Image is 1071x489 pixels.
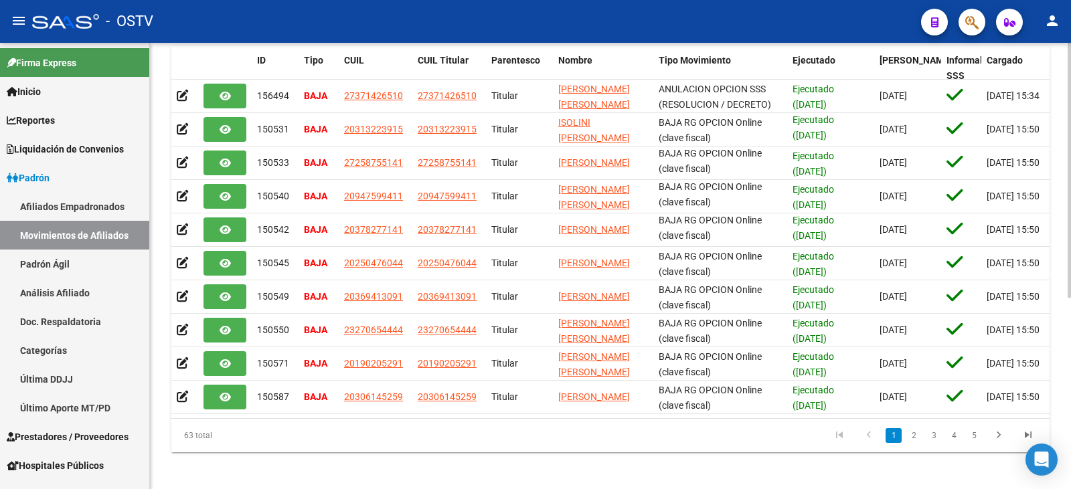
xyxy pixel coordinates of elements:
li: page 4 [944,424,964,447]
span: Titular [491,124,518,134]
span: CUIL Titular [418,55,469,66]
span: 20190205291 [418,358,477,369]
datatable-header-cell: Parentesco [486,46,553,90]
strong: BAJA [304,224,327,235]
span: 27258755141 [418,157,477,168]
span: 150545 [257,258,289,268]
span: 20306145259 [344,391,403,402]
span: Ejecutado ([DATE]) [793,351,834,377]
strong: BAJA [304,157,327,168]
li: page 5 [964,424,984,447]
strong: BAJA [304,124,327,134]
strong: BAJA [304,358,327,369]
span: Titular [491,90,518,101]
span: Titular [491,224,518,235]
span: Liquidación de Convenios [7,142,124,157]
span: 150571 [257,358,289,369]
span: [DATE] 15:50 [987,358,1040,369]
span: Titular [491,258,518,268]
span: 20947599411 [418,191,477,201]
li: page 3 [924,424,944,447]
a: 1 [886,428,902,443]
span: 20250476044 [344,258,403,268]
span: [DATE] 15:50 [987,124,1040,134]
span: BAJA RG OPCION Online (clave fiscal) [659,251,762,277]
a: go to last page [1015,428,1041,443]
span: BAJA RG OPCION Online (clave fiscal) [659,318,762,344]
span: Titular [491,324,518,335]
span: [DATE] 15:50 [987,391,1040,402]
datatable-header-cell: Fecha Formal [874,46,941,90]
span: [PERSON_NAME] [PERSON_NAME] [558,318,630,344]
span: BAJA RG OPCION Online (clave fiscal) [659,284,762,310]
span: 23270654444 [418,324,477,335]
span: [DATE] [880,358,907,369]
a: 3 [926,428,942,443]
span: [DATE] 15:50 [987,324,1040,335]
span: Titular [491,157,518,168]
span: [PERSON_NAME] [558,391,630,402]
span: ISOLINI [PERSON_NAME] [558,117,630,143]
span: 23270654444 [344,324,403,335]
span: [DATE] [880,391,907,402]
span: [DATE] [880,124,907,134]
datatable-header-cell: CUIL [339,46,412,90]
a: 4 [946,428,962,443]
span: 20369413091 [344,291,403,302]
mat-icon: menu [11,13,27,29]
span: Parentesco [491,55,540,66]
span: [DATE] [880,291,907,302]
span: Titular [491,358,518,369]
span: [PERSON_NAME] [PERSON_NAME] [558,84,630,110]
span: Reportes [7,113,55,128]
span: Ejecutado ([DATE]) [793,385,834,411]
span: 20378277141 [344,224,403,235]
span: [PERSON_NAME] [PERSON_NAME] [558,184,630,210]
span: [PERSON_NAME] [880,55,952,66]
span: 27371426510 [344,90,403,101]
span: [DATE] 15:50 [987,157,1040,168]
span: Titular [491,291,518,302]
span: 27258755141 [344,157,403,168]
span: 27371426510 [418,90,477,101]
span: 156494 [257,90,289,101]
span: Cargado [987,55,1023,66]
span: 20947599411 [344,191,403,201]
datatable-header-cell: ID [252,46,299,90]
strong: BAJA [304,90,327,101]
strong: BAJA [304,291,327,302]
datatable-header-cell: Nombre [553,46,653,90]
span: - OSTV [106,7,153,36]
li: page 1 [884,424,904,447]
mat-icon: person [1044,13,1060,29]
datatable-header-cell: Ejecutado [787,46,874,90]
span: 20313223915 [418,124,477,134]
strong: BAJA [304,258,327,268]
span: Ejecutado ([DATE]) [793,318,834,344]
div: 63 total [171,419,345,452]
span: [PERSON_NAME] [PERSON_NAME] [558,351,630,377]
span: 150549 [257,291,289,302]
span: Ejecutado ([DATE]) [793,284,834,310]
a: 2 [906,428,922,443]
span: [DATE] [880,157,907,168]
span: Ejecutado [793,55,835,66]
datatable-header-cell: Tipo Movimiento [653,46,787,90]
span: [PERSON_NAME] [558,157,630,168]
span: Ejecutado ([DATE]) [793,84,834,110]
span: [DATE] 15:50 [987,258,1040,268]
span: Tipo Movimiento [659,55,731,66]
a: 5 [966,428,982,443]
span: 20306145259 [418,391,477,402]
span: 150533 [257,157,289,168]
span: 150542 [257,224,289,235]
span: 20378277141 [418,224,477,235]
span: Tipo [304,55,323,66]
span: [DATE] 15:50 [987,191,1040,201]
strong: BAJA [304,191,327,201]
span: ID [257,55,266,66]
strong: BAJA [304,391,327,402]
span: Prestadores / Proveedores [7,429,129,444]
span: 20190205291 [344,358,403,369]
span: 150587 [257,391,289,402]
